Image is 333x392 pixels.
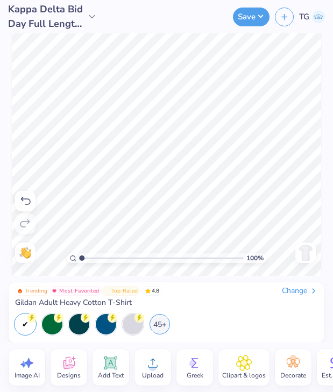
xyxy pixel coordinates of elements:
button: Save [233,8,270,26]
img: Most Favorited sort [52,288,57,294]
span: Add Text [98,371,124,380]
span: Image AI [15,371,40,380]
span: Most Favorited [59,288,99,294]
img: Top Rated sort [104,288,109,294]
span: Clipart & logos [222,371,266,380]
button: Badge Button [49,286,101,296]
span: Decorate [280,371,306,380]
img: Taylor Green [312,10,325,23]
span: TG [299,11,309,23]
span: Trending [25,288,47,294]
span: Designs [57,371,81,380]
span: Gildan Adult Heavy Cotton T-Shirt [15,298,132,308]
img: Trending sort [17,288,23,294]
span: Kappa Delta Bid Day Full Length Shamrock [8,2,84,31]
img: Back [297,244,314,261]
div: Change [282,286,318,296]
span: Greek [187,371,203,380]
a: TG [299,10,325,23]
button: Badge Button [15,286,49,296]
span: Upload [142,371,164,380]
span: 100 % [246,253,264,263]
span: 4.8 [142,286,162,296]
span: Top Rated [111,288,138,294]
button: Badge Button [102,286,140,296]
div: 45+ [150,314,170,334]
